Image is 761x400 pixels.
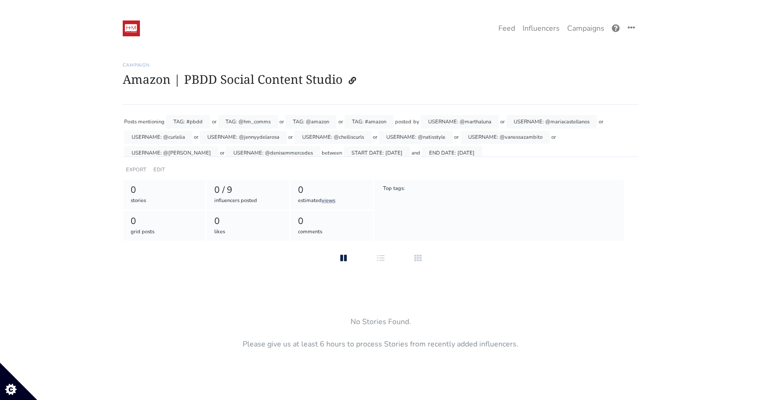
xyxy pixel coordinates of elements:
[383,184,406,194] div: Top tags:
[500,115,505,129] div: or
[322,146,342,160] div: between
[194,131,199,144] div: or
[421,115,499,129] div: USERNAME: @marthaluna
[379,131,453,144] div: USERNAME: @natisstyle
[214,183,282,197] div: 0 / 9
[124,131,192,144] div: USERNAME: @curlelia
[373,131,377,144] div: or
[166,115,210,129] div: TAG: #pbdd
[411,146,420,160] div: and
[131,215,198,228] div: 0
[123,20,140,36] img: 19:52:48_1547236368
[126,166,146,173] a: EXPORT
[563,19,608,38] a: Campaigns
[124,115,137,129] div: Posts
[298,215,365,228] div: 0
[288,131,293,144] div: or
[298,197,365,205] div: estimated
[422,146,482,160] div: END DATE: [DATE]
[218,115,278,129] div: TAG: @hm_comms
[298,228,365,236] div: comments
[551,131,556,144] div: or
[279,115,284,129] div: or
[395,115,411,129] div: posted
[285,115,337,129] div: TAG: @amazon
[344,115,394,129] div: TAG: #amazon
[344,146,410,160] div: START DATE: [DATE]
[214,197,282,205] div: influencers posted
[298,183,365,197] div: 0
[123,62,639,68] h6: Campaign
[124,146,218,160] div: USERNAME: @[PERSON_NAME]
[131,183,198,197] div: 0
[461,131,550,144] div: USERNAME: @vanessazambito
[214,228,282,236] div: likes
[214,215,282,228] div: 0
[243,279,518,387] div: No Stories Found. Please give us at least 6 hours to process Stories from recently added influenc...
[226,146,320,160] div: USERNAME: @denisemmercedes
[212,115,217,129] div: or
[220,146,225,160] div: or
[495,19,519,38] a: Feed
[131,228,198,236] div: grid posts
[131,197,198,205] div: stories
[138,115,165,129] div: mentioning
[599,115,603,129] div: or
[338,115,343,129] div: or
[519,19,563,38] a: Influencers
[295,131,371,144] div: USERNAME: @chelliscurls
[123,72,639,89] h1: Amazon | PBDD Social Content Studio
[413,115,419,129] div: by
[454,131,459,144] div: or
[200,131,287,144] div: USERNAME: @jennyydelarosa
[506,115,597,129] div: USERNAME: @mariacastellanos
[322,197,335,204] a: views
[153,166,165,173] a: EDIT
